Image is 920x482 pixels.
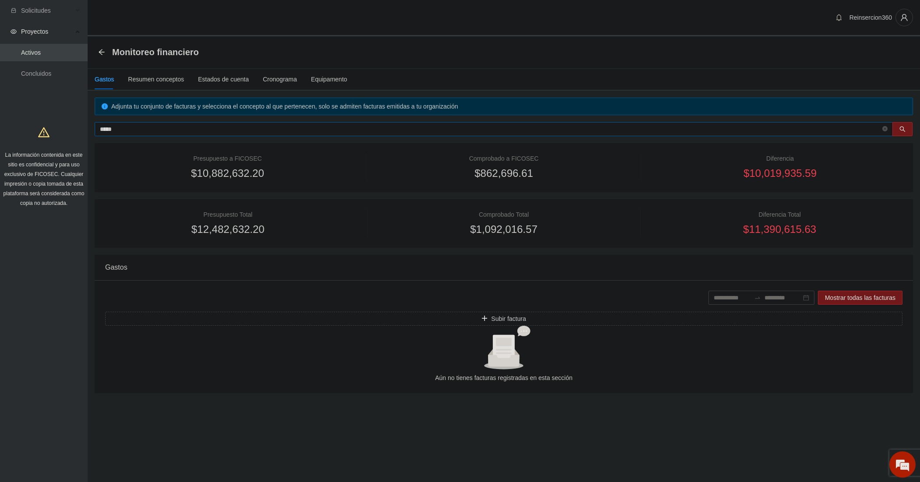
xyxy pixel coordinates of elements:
[658,154,902,163] div: Diferencia
[743,165,817,182] span: $10,019,935.59
[105,154,350,163] div: Presupuesto a FICOSEC
[21,23,73,40] span: Proyectos
[896,14,913,21] span: user
[882,126,888,131] span: close-circle
[383,154,625,163] div: Comprobado a FICOSEC
[743,221,816,238] span: $11,390,615.63
[895,9,913,26] button: user
[46,45,147,56] div: Chatee con nosotros ahora
[128,74,184,84] div: Resumen conceptos
[832,14,846,21] span: bell
[899,126,906,133] span: search
[754,294,761,301] span: swap-right
[882,125,888,134] span: close-circle
[95,74,114,84] div: Gastos
[144,4,165,25] div: Minimizar ventana de chat en vivo
[198,74,249,84] div: Estados de cuenta
[263,74,297,84] div: Cronograma
[832,11,846,25] button: bell
[657,210,902,219] div: Diferencia Total
[11,28,17,35] span: eye
[109,373,899,383] div: Aún no tienes facturas registradas en esta sección
[111,102,906,111] div: Adjunta tu conjunto de facturas y selecciona el concepto al que pertenecen, solo se admiten factu...
[38,127,50,138] span: warning
[105,255,902,280] div: Gastos
[754,294,761,301] span: to
[311,74,347,84] div: Equipamento
[21,2,73,19] span: Solicitudes
[102,103,108,109] span: info-circle
[384,210,623,219] div: Comprobado Total
[892,122,913,136] button: search
[105,312,902,326] button: plusSubir factura
[849,14,892,21] span: Reinsercion360
[112,45,199,59] span: Monitoreo financiero
[4,152,85,206] span: La información contenida en este sitio es confidencial y para uso exclusivo de FICOSEC. Cualquier...
[481,315,488,322] span: plus
[4,239,167,270] textarea: Escriba su mensaje y pulse “Intro”
[21,70,51,77] a: Concluidos
[825,293,895,303] span: Mostrar todas las facturas
[470,221,537,238] span: $1,092,016.57
[191,165,264,182] span: $10,882,632.20
[818,291,902,305] button: Mostrar todas las facturas
[191,221,265,238] span: $12,482,632.20
[474,165,533,182] span: $862,696.61
[98,49,105,56] div: Back
[105,210,351,219] div: Presupuesto Total
[491,314,526,324] span: Subir factura
[21,49,41,56] a: Activos
[98,49,105,56] span: arrow-left
[11,7,17,14] span: inbox
[51,117,121,205] span: Estamos en línea.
